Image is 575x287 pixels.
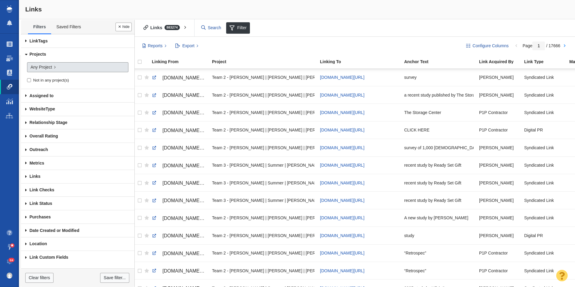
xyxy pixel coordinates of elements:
div: CLICK HERE [404,124,474,137]
div: study [404,229,474,242]
a: [DOMAIN_NAME][URL] [152,125,207,136]
a: Save filter... [100,273,129,283]
a: [DOMAIN_NAME][URL] [320,181,364,185]
span: [PERSON_NAME] [479,215,514,221]
button: Export [172,41,202,51]
a: [DOMAIN_NAME][URL][US_STATE] [152,248,207,259]
div: “Retrospec” [404,264,474,277]
span: Syndicated Link [524,145,554,150]
div: Team 2 - [PERSON_NAME] | [PERSON_NAME] | [PERSON_NAME]\The Storage Center\The Storage Center - Di... [212,106,315,119]
a: [DOMAIN_NAME][URL][US_STATE] [152,266,207,276]
div: Team 3 - [PERSON_NAME] | Summer | [PERSON_NAME]\Ready Set Gift\Ready Set Gift - Digital PR - Corp... [212,194,315,207]
a: [DOMAIN_NAME][URL] [320,93,364,97]
span: Not in any project(s) [33,78,69,83]
div: Team 2 - [PERSON_NAME] | [PERSON_NAME] | [PERSON_NAME]\The Storage Center\The Storage Center - Di... [212,141,315,154]
span: Links [25,6,42,13]
a: [DOMAIN_NAME][URL] [320,110,364,115]
span: [PERSON_NAME] [479,180,514,186]
div: Link Acquired By [479,60,524,64]
div: Team 2 - [PERSON_NAME] | [PERSON_NAME] | [PERSON_NAME]\Renuity\Renuity - Digital PR - Why First-T... [212,211,315,224]
span: Filter [226,22,250,34]
span: Syndicated Link [524,198,554,203]
div: Link Type [524,60,569,64]
a: Link Type [524,60,569,65]
a: Overall Rating [21,129,134,143]
span: Website [29,106,45,111]
span: [DOMAIN_NAME][URL] [320,128,364,132]
span: Digital PR [524,233,543,238]
td: P1P Contractor [476,104,521,121]
input: Not in any project(s) [27,78,31,82]
a: Linking From [152,60,211,65]
td: Kyle Ochsner [476,174,521,191]
a: [DOMAIN_NAME][URL] [320,233,364,238]
a: Outreach [21,143,134,156]
span: P1P Contractor [479,127,508,133]
span: [DOMAIN_NAME][URL] [162,75,213,80]
td: Digital PR [521,121,567,139]
a: [DOMAIN_NAME][URL] [320,251,364,255]
span: [DOMAIN_NAME][URL] [320,75,364,80]
img: buzzstream_logo_iconsimple.png [7,5,12,13]
td: Taylor Tomita [476,139,521,156]
td: Syndicated Link [521,192,567,209]
div: Project [212,60,319,64]
span: Syndicated Link [524,110,554,115]
td: P1P Contractor [476,244,521,262]
a: Date Created or Modified [21,224,134,237]
div: Team 2 - [PERSON_NAME] | [PERSON_NAME] | [PERSON_NAME]\The Storage Center\The Storage Center - Di... [212,88,315,101]
div: survey [404,71,474,84]
span: [PERSON_NAME] [479,75,514,80]
a: Relationship Stage [21,116,134,130]
span: [DOMAIN_NAME][URL] [162,93,213,98]
div: Team 2 - [PERSON_NAME] | [PERSON_NAME] | [PERSON_NAME]\The Storage Center\The Storage Center - Di... [212,71,315,84]
td: Syndicated Link [521,209,567,227]
div: Linking From [152,60,211,64]
a: Tags [21,34,134,48]
span: Syndicated Link [524,250,554,256]
span: Syndicated Link [524,180,554,186]
img: 0a657928374d280f0cbdf2a1688580e1 [7,273,13,279]
span: Syndicated Link [524,268,554,273]
button: Configure Columns [463,41,512,51]
a: [DOMAIN_NAME][URL] [152,178,207,188]
td: Taylor Tomita [476,227,521,244]
div: Team 2 - [PERSON_NAME] | [PERSON_NAME] | [PERSON_NAME]\Retrospec\Retrospec - Digital PR - The Bes... [212,264,315,277]
a: [DOMAIN_NAME][URL] [152,196,207,206]
span: [DOMAIN_NAME][URL] [162,145,213,150]
span: [PERSON_NAME] [479,162,514,168]
a: [DOMAIN_NAME][URL] [320,215,364,220]
div: recent study by Ready Set Gift [404,176,474,189]
div: Team 3 - [PERSON_NAME] | Summer | [PERSON_NAME]\Ready Set Gift\Ready Set Gift - Digital PR - Corp... [212,176,315,189]
span: Syndicated Link [524,75,554,80]
span: [PERSON_NAME] [479,198,514,203]
td: Syndicated Link [521,244,567,262]
a: Saved Filters [51,21,86,33]
span: [DOMAIN_NAME][URL][US_STATE] [162,251,240,256]
td: Kyle Ochsner [476,86,521,104]
span: [DOMAIN_NAME][URL] [162,198,213,203]
a: Link Status [21,197,134,210]
td: Syndicated Link [521,69,567,86]
a: [DOMAIN_NAME][URL] [152,231,207,241]
span: P1P Contractor [479,268,508,273]
a: Linking To [320,60,404,65]
a: Purchases [21,210,134,224]
span: Syndicated Link [524,162,554,168]
a: Type [21,103,134,116]
td: P1P Contractor [476,121,521,139]
div: “Retrospec” [404,247,474,260]
td: Taylor Tomita [476,69,521,86]
a: Link Custom Fields [21,251,134,264]
a: [DOMAIN_NAME][URL] [320,268,364,273]
span: Any Project [30,64,52,70]
button: Done [115,23,132,31]
div: a recent study published by The Storage Center [404,88,474,101]
span: [PERSON_NAME] [479,92,514,98]
td: Kyle Ochsner [476,192,521,209]
a: [DOMAIN_NAME][URL] [152,143,207,153]
a: [DOMAIN_NAME][URL] [320,198,364,203]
